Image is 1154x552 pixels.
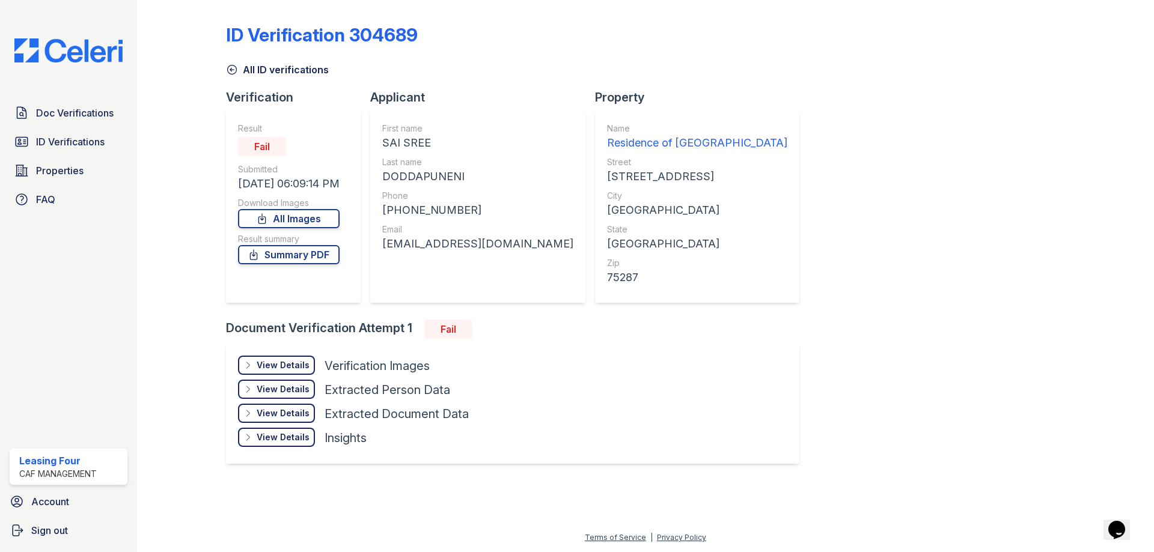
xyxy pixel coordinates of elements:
span: Doc Verifications [36,106,114,120]
a: Privacy Policy [657,533,706,542]
div: Extracted Person Data [325,381,450,398]
div: Result [238,123,340,135]
div: View Details [257,431,310,443]
a: Doc Verifications [10,101,127,125]
div: Submitted [238,163,340,175]
div: Fail [424,320,472,339]
a: All ID verifications [226,62,329,77]
div: [STREET_ADDRESS] [607,168,787,185]
a: Summary PDF [238,245,340,264]
div: First name [382,123,573,135]
a: Account [5,490,132,514]
div: [PHONE_NUMBER] [382,202,573,219]
div: Extracted Document Data [325,405,469,422]
div: Email [382,223,573,235]
div: SAI SREE [382,135,573,151]
div: Name [607,123,787,135]
span: Account [31,494,69,509]
div: [GEOGRAPHIC_DATA] [607,202,787,219]
div: Leasing Four [19,453,97,468]
div: Last name [382,156,573,168]
div: [GEOGRAPHIC_DATA] [607,235,787,252]
div: Street [607,156,787,168]
div: Verification Images [325,357,430,374]
div: DODDAPUNENI [382,168,573,185]
div: Applicant [370,89,595,106]
div: | [650,533,653,542]
div: CAF Management [19,468,97,480]
div: Document Verification Attempt 1 [226,320,809,339]
div: Phone [382,190,573,202]
a: All Images [238,209,340,228]
div: ID Verification 304689 [226,24,418,46]
iframe: chat widget [1104,504,1142,540]
div: City [607,190,787,202]
a: Sign out [5,518,132,542]
span: ID Verifications [36,135,105,149]
div: [EMAIL_ADDRESS][DOMAIN_NAME] [382,235,573,252]
a: Properties [10,159,127,183]
div: View Details [257,359,310,371]
span: Properties [36,163,84,178]
div: Zip [607,257,787,269]
a: ID Verifications [10,130,127,154]
img: CE_Logo_Blue-a8612792a0a2168367f1c8372b55b34899dd931a85d93a1a3d3e32e68fde9ad4.png [5,38,132,62]
div: Insights [325,429,367,446]
div: Result summary [238,233,340,245]
div: 75287 [607,269,787,286]
div: [DATE] 06:09:14 PM [238,175,340,192]
div: Fail [238,137,286,156]
div: Verification [226,89,370,106]
span: FAQ [36,192,55,207]
div: Residence of [GEOGRAPHIC_DATA] [607,135,787,151]
div: Property [595,89,809,106]
div: Download Images [238,197,340,209]
a: FAQ [10,187,127,211]
div: State [607,223,787,235]
div: View Details [257,383,310,395]
a: Terms of Service [585,533,646,542]
a: Name Residence of [GEOGRAPHIC_DATA] [607,123,787,151]
div: View Details [257,407,310,419]
span: Sign out [31,523,68,538]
